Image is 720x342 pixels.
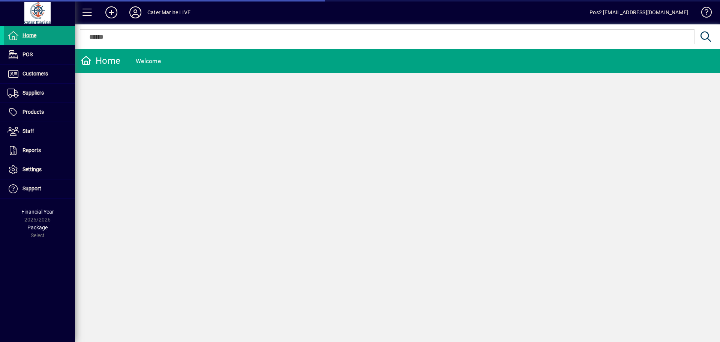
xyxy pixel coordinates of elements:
[22,51,33,57] span: POS
[22,185,41,191] span: Support
[589,6,688,18] div: Pos2 [EMAIL_ADDRESS][DOMAIN_NAME]
[136,55,161,67] div: Welcome
[4,45,75,64] a: POS
[696,2,711,26] a: Knowledge Base
[4,179,75,198] a: Support
[22,166,42,172] span: Settings
[4,65,75,83] a: Customers
[27,224,48,231] span: Package
[4,122,75,141] a: Staff
[22,147,41,153] span: Reports
[123,6,147,19] button: Profile
[22,109,44,115] span: Products
[4,103,75,122] a: Products
[22,32,36,38] span: Home
[147,6,190,18] div: Cater Marine LIVE
[4,84,75,102] a: Suppliers
[81,55,120,67] div: Home
[22,128,34,134] span: Staff
[22,71,48,77] span: Customers
[4,141,75,160] a: Reports
[99,6,123,19] button: Add
[21,209,54,215] span: Financial Year
[22,90,44,96] span: Suppliers
[4,160,75,179] a: Settings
